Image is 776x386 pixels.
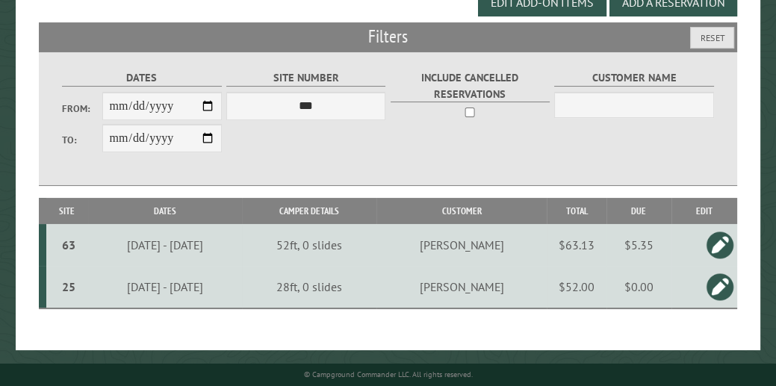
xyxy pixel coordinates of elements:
[547,266,606,308] td: $52.00
[62,133,102,147] label: To:
[62,102,102,116] label: From:
[391,69,550,102] label: Include Cancelled Reservations
[606,198,671,224] th: Due
[242,266,376,308] td: 28ft, 0 slides
[90,237,240,252] div: [DATE] - [DATE]
[671,198,737,224] th: Edit
[376,198,547,224] th: Customer
[376,266,547,308] td: [PERSON_NAME]
[304,370,473,379] small: © Campground Commander LLC. All rights reserved.
[52,279,85,294] div: 25
[90,279,240,294] div: [DATE] - [DATE]
[690,27,734,49] button: Reset
[39,22,737,51] h2: Filters
[242,224,376,266] td: 52ft, 0 slides
[554,69,713,87] label: Customer Name
[376,224,547,266] td: [PERSON_NAME]
[547,198,606,224] th: Total
[226,69,385,87] label: Site Number
[46,198,88,224] th: Site
[547,224,606,266] td: $63.13
[606,224,671,266] td: $5.35
[606,266,671,308] td: $0.00
[52,237,85,252] div: 63
[88,198,243,224] th: Dates
[62,69,221,87] label: Dates
[242,198,376,224] th: Camper Details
